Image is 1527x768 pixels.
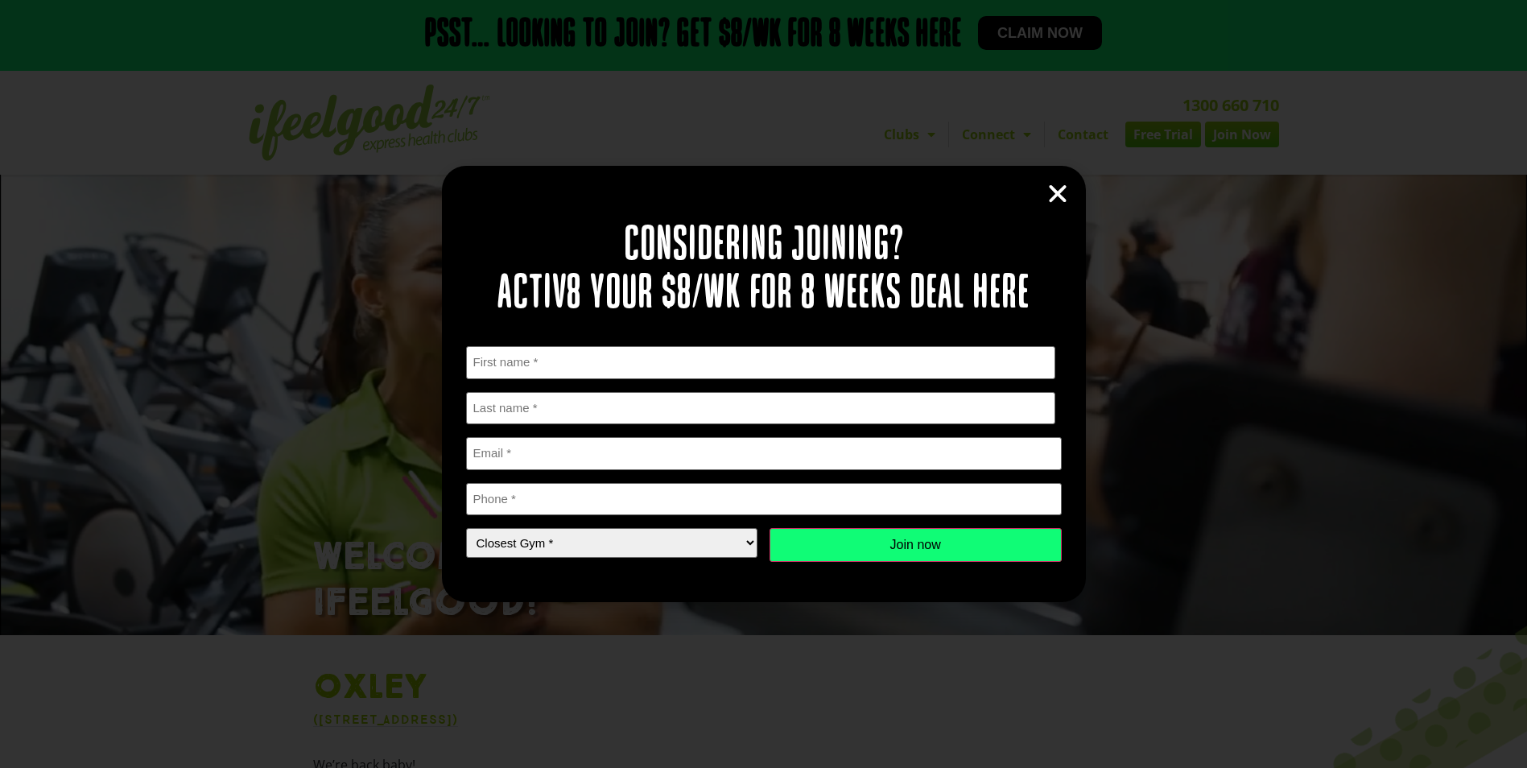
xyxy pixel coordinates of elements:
[466,483,1062,516] input: Phone *
[466,437,1062,470] input: Email *
[466,222,1062,319] h2: Considering joining? Activ8 your $8/wk for 8 weeks deal here
[466,346,1056,379] input: First name *
[466,392,1056,425] input: Last name *
[1046,182,1070,206] a: Close
[770,528,1062,562] input: Join now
